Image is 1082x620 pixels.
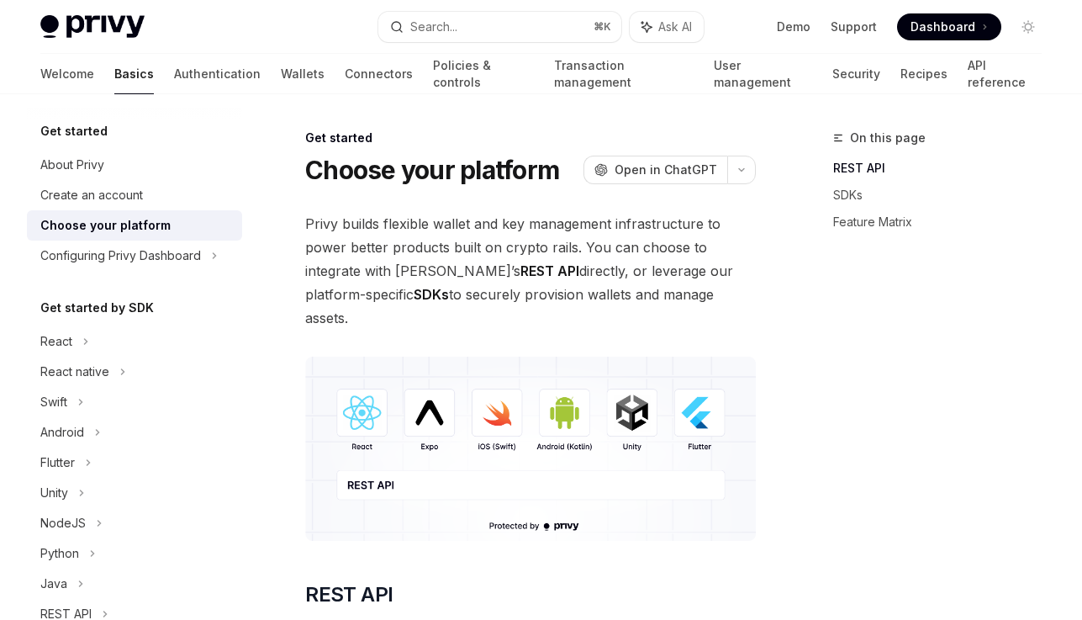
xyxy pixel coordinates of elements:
[40,15,145,39] img: light logo
[40,155,104,175] div: About Privy
[1015,13,1042,40] button: Toggle dark mode
[433,54,534,94] a: Policies & controls
[40,513,86,533] div: NodeJS
[40,298,154,318] h5: Get started by SDK
[40,422,84,442] div: Android
[850,128,926,148] span: On this page
[345,54,413,94] a: Connectors
[968,54,1042,94] a: API reference
[554,54,694,94] a: Transaction management
[40,215,171,236] div: Choose your platform
[40,362,109,382] div: React native
[305,357,756,541] img: images/Platform2.png
[615,162,717,178] span: Open in ChatGPT
[40,574,67,594] div: Java
[714,54,813,94] a: User management
[281,54,325,94] a: Wallets
[27,210,242,241] a: Choose your platform
[833,209,1055,236] a: Feature Matrix
[40,331,72,352] div: React
[40,185,143,205] div: Create an account
[305,130,756,146] div: Get started
[594,20,611,34] span: ⌘ K
[378,12,620,42] button: Search...⌘K
[910,19,975,35] span: Dashboard
[40,543,79,564] div: Python
[583,156,727,184] button: Open in ChatGPT
[900,54,947,94] a: Recipes
[174,54,261,94] a: Authentication
[305,155,559,185] h1: Choose your platform
[630,12,704,42] button: Ask AI
[414,286,449,303] strong: SDKs
[520,262,579,279] strong: REST API
[833,155,1055,182] a: REST API
[114,54,154,94] a: Basics
[27,150,242,180] a: About Privy
[833,182,1055,209] a: SDKs
[40,453,75,473] div: Flutter
[831,19,877,35] a: Support
[410,17,457,37] div: Search...
[777,19,810,35] a: Demo
[40,246,201,266] div: Configuring Privy Dashboard
[40,392,67,412] div: Swift
[305,212,756,330] span: Privy builds flexible wallet and key management infrastructure to power better products built on ...
[40,121,108,141] h5: Get started
[27,180,242,210] a: Create an account
[40,54,94,94] a: Welcome
[897,13,1001,40] a: Dashboard
[305,581,393,608] span: REST API
[40,483,68,503] div: Unity
[658,19,692,35] span: Ask AI
[832,54,880,94] a: Security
